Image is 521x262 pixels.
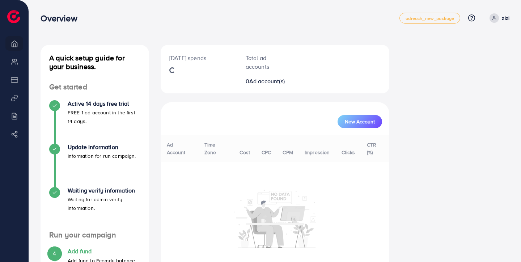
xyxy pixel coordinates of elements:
[41,100,149,144] li: Active 14 days free trial
[68,100,140,107] h4: Active 14 days free trial
[68,195,140,212] p: Waiting for admin verify information.
[7,10,20,23] img: logo
[41,13,83,24] h3: Overview
[399,13,460,24] a: adreach_new_package
[345,119,375,124] span: New Account
[249,77,285,85] span: Ad account(s)
[53,249,56,258] span: 4
[68,144,136,151] h4: Update Information
[68,108,140,126] p: FREE 1 ad account in the first 14 days.
[338,115,382,128] button: New Account
[41,231,149,240] h4: Run your campaign
[41,54,149,71] h4: A quick setup guide for your business.
[41,83,149,92] h4: Get started
[68,248,135,255] h4: Add fund
[68,152,136,160] p: Information for run campaign.
[502,14,509,22] p: zizi
[41,144,149,187] li: Update Information
[169,54,228,62] p: [DATE] spends
[68,187,140,194] h4: Waiting verify information
[246,78,285,85] h2: 0
[246,54,285,71] p: Total ad accounts
[41,187,149,231] li: Waiting verify information
[406,16,454,21] span: adreach_new_package
[487,13,509,23] a: zizi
